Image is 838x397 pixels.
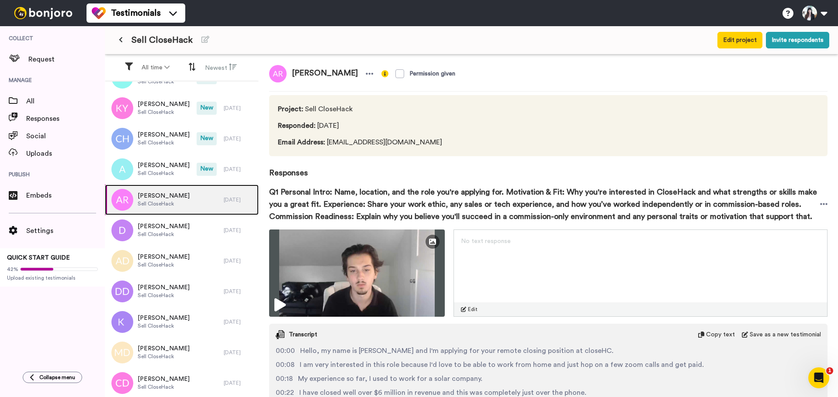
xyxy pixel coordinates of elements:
span: Sell CloseHack [138,139,190,146]
div: [DATE] [224,227,254,234]
span: Sell CloseHack [278,104,445,114]
div: [DATE] [224,135,254,142]
div: Permission given [409,69,455,78]
span: 00:00 [276,346,295,356]
span: 00:18 [276,373,293,384]
a: [PERSON_NAME]Sell CloseHack[DATE] [105,307,259,337]
span: Testimonials [111,7,161,19]
img: dd.png [111,281,133,302]
a: [PERSON_NAME]Sell CloseHackNew[DATE] [105,123,259,154]
span: Sell CloseHack [138,353,190,360]
span: All [26,96,105,106]
span: [PERSON_NAME] [138,253,190,261]
span: Sell CloseHack [138,261,190,268]
a: [PERSON_NAME]Sell CloseHack[DATE] [105,215,259,246]
span: Sell CloseHack [138,78,190,85]
span: [PERSON_NAME] [138,375,190,383]
span: New [197,102,217,115]
span: Embeds [26,190,105,201]
span: Responded : [278,122,315,129]
div: [DATE] [224,288,254,295]
a: [PERSON_NAME]Sell CloseHack[DATE] [105,246,259,276]
img: k%20.png [111,311,133,333]
button: Collapse menu [23,372,82,383]
span: [PERSON_NAME] [138,130,190,139]
img: ad.png [111,250,133,272]
iframe: Intercom live chat [808,367,829,388]
span: Copy text [706,330,735,339]
img: ar.png [111,189,133,211]
button: Edit project [717,32,762,48]
a: [PERSON_NAME]Sell CloseHackNew[DATE] [105,154,259,185]
img: d.png [111,219,133,241]
button: All time [136,60,175,75]
div: [DATE] [224,166,254,173]
span: Hello, my name is [PERSON_NAME] and I'm applying for your remote closing position at closeHC. [300,346,613,356]
span: [PERSON_NAME] [138,314,190,322]
span: Request [28,54,105,65]
img: ce2b4e8a-fad5-4db6-af1c-8ec3b6f5d5b9-thumbnail_full-1758564133.jpg [269,229,445,317]
img: ar.png [269,65,287,82]
span: 42% [7,266,18,273]
a: [PERSON_NAME]Sell CloseHack[DATE] [105,276,259,307]
span: [PERSON_NAME] [138,222,190,231]
img: tm-color.svg [92,6,106,20]
span: [PERSON_NAME] [138,100,190,109]
span: [PERSON_NAME] [138,344,190,353]
span: Email Address : [278,139,325,146]
span: [DATE] [278,120,445,131]
span: New [197,163,217,176]
div: [DATE] [224,349,254,356]
span: Upload existing testimonials [7,274,98,281]
button: Invite respondents [766,32,829,48]
img: cd.png [111,372,133,394]
span: [PERSON_NAME] [287,65,363,82]
span: Transcript [289,330,317,339]
span: [PERSON_NAME] [138,283,190,292]
a: [PERSON_NAME]Sell CloseHack[DATE] [105,185,259,215]
button: Newest [200,59,242,76]
span: Sell CloseHack [138,292,190,299]
img: md.png [111,342,133,363]
span: [PERSON_NAME] [138,192,190,200]
span: 00:08 [276,359,294,370]
img: ky.png [111,97,133,119]
img: transcript.svg [276,330,284,339]
span: 1 [826,367,833,374]
span: Edit [468,306,478,313]
span: Sell CloseHack [138,109,190,116]
span: Uploads [26,148,105,159]
div: [DATE] [224,105,254,112]
div: [DATE] [224,196,254,203]
img: ch.png [111,128,133,150]
span: Collapse menu [39,374,75,381]
span: Sell CloseHack [138,322,190,329]
span: Sell CloseHack [132,34,193,46]
span: I am very interested in this role because I'd love to be able to work from home and just hop on a... [300,359,704,370]
span: Project : [278,106,303,113]
span: My experience so far, I used to work for a solar company. [298,373,482,384]
span: Sell CloseHack [138,383,190,390]
span: [EMAIL_ADDRESS][DOMAIN_NAME] [278,137,445,147]
a: [PERSON_NAME]Sell CloseHackNew[DATE] [105,93,259,123]
span: Settings [26,226,105,236]
a: [PERSON_NAME]Sell CloseHack[DATE] [105,337,259,368]
span: Responses [26,113,105,124]
img: info-yellow.svg [381,70,388,77]
img: bj-logo-header-white.svg [10,7,76,19]
span: Save as a new testimonial [750,330,821,339]
div: [DATE] [224,257,254,264]
span: Sell CloseHack [138,170,190,177]
span: Social [26,131,105,141]
span: Responses [269,156,828,179]
img: a.png [111,158,133,180]
span: Sell CloseHack [138,231,190,238]
span: New [197,132,217,145]
div: [DATE] [224,380,254,387]
span: Sell CloseHack [138,200,190,207]
span: No text response [461,238,511,244]
div: [DATE] [224,318,254,325]
span: QUICK START GUIDE [7,255,70,261]
span: [PERSON_NAME] [138,161,190,170]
